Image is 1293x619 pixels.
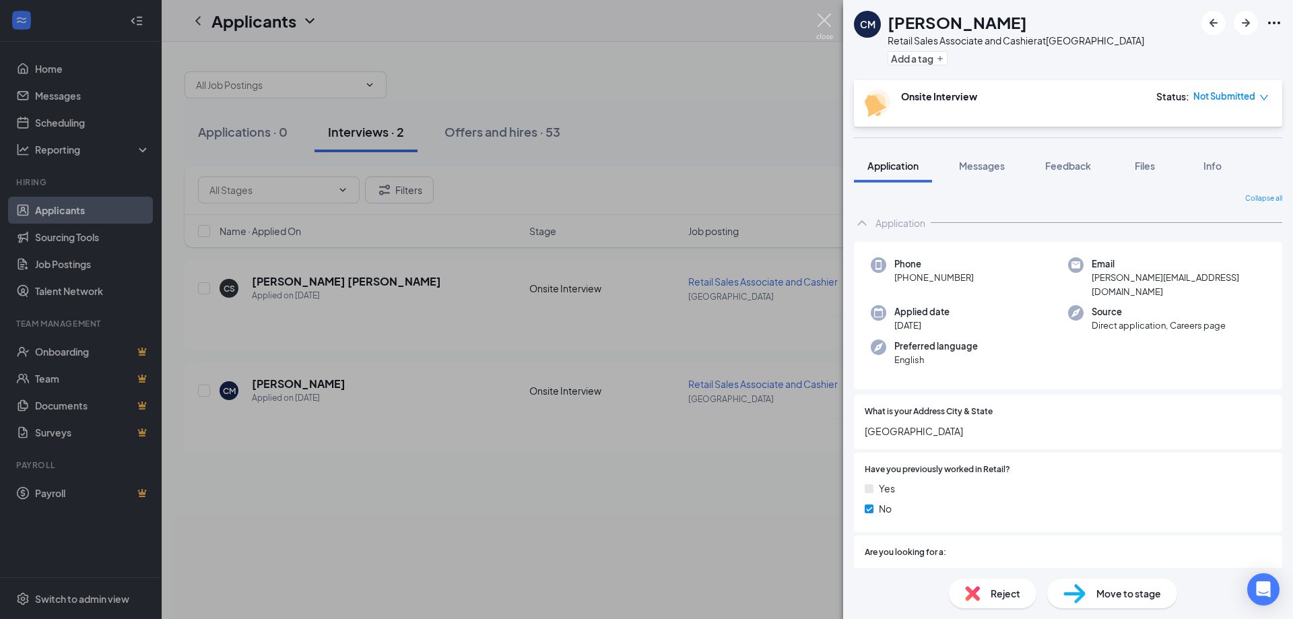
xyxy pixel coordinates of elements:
[1238,15,1254,31] svg: ArrowRight
[901,90,977,102] b: Onsite Interview
[894,305,950,319] span: Applied date
[894,257,974,271] span: Phone
[1092,257,1265,271] span: Email
[865,463,1010,476] span: Have you previously worked in Retail?
[1045,160,1091,172] span: Feedback
[1092,271,1265,298] span: [PERSON_NAME][EMAIL_ADDRESS][DOMAIN_NAME]
[1259,93,1269,102] span: down
[1135,160,1155,172] span: Files
[959,160,1005,172] span: Messages
[936,55,944,63] svg: Plus
[1203,160,1222,172] span: Info
[894,319,950,332] span: [DATE]
[1092,319,1226,332] span: Direct application, Careers page
[867,160,919,172] span: Application
[1092,305,1226,319] span: Source
[865,405,993,418] span: What is your Address City & State
[1096,586,1161,601] span: Move to stage
[879,564,956,579] span: Full-time Position
[879,501,892,516] span: No
[991,586,1020,601] span: Reject
[875,216,925,230] div: Application
[1247,573,1280,606] div: Open Intercom Messenger
[894,339,978,353] span: Preferred language
[888,34,1144,47] div: Retail Sales Associate and Cashier at [GEOGRAPHIC_DATA]
[854,215,870,231] svg: ChevronUp
[1266,15,1282,31] svg: Ellipses
[860,18,875,31] div: CM
[1245,193,1282,204] span: Collapse all
[888,51,948,65] button: PlusAdd a tag
[1205,15,1222,31] svg: ArrowLeftNew
[894,271,974,284] span: [PHONE_NUMBER]
[1156,90,1189,103] div: Status :
[1193,90,1255,103] span: Not Submitted
[879,481,895,496] span: Yes
[865,546,946,559] span: Are you looking for a:
[865,424,1271,438] span: [GEOGRAPHIC_DATA]
[894,353,978,366] span: English
[888,11,1027,34] h1: [PERSON_NAME]
[1234,11,1258,35] button: ArrowRight
[1201,11,1226,35] button: ArrowLeftNew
